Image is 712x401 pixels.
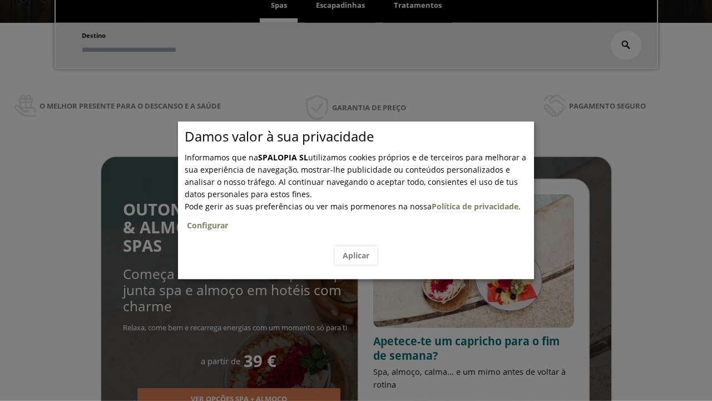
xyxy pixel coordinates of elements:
b: SPALOPIA SL [258,152,308,163]
span: . [185,201,534,238]
button: Aplicar [335,246,377,265]
span: Pode gerir as suas preferências ou ver mais pormenores na nossa [185,201,432,212]
a: Política de privacidade [432,201,518,212]
span: Informamos que na utilizamos cookies próprios e de terceiros para melhorar a sua experiência de n... [185,152,526,199]
p: Damos valor à sua privacidade [185,130,534,143]
a: Configurar [187,220,228,231]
